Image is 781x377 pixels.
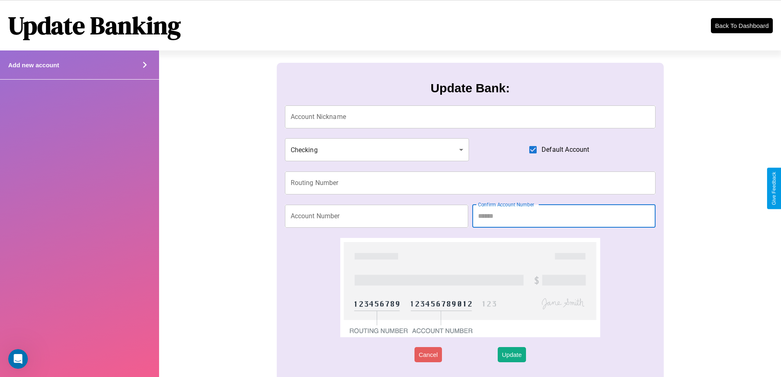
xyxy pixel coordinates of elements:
[8,349,28,369] iframe: Intercom live chat
[8,62,59,69] h4: Add new account
[478,201,534,208] label: Confirm Account Number
[430,81,510,95] h3: Update Bank:
[414,347,442,362] button: Cancel
[340,238,600,337] img: check
[8,9,181,42] h1: Update Banking
[711,18,773,33] button: Back To Dashboard
[771,172,777,205] div: Give Feedback
[498,347,526,362] button: Update
[542,145,589,155] span: Default Account
[285,138,469,161] div: Checking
